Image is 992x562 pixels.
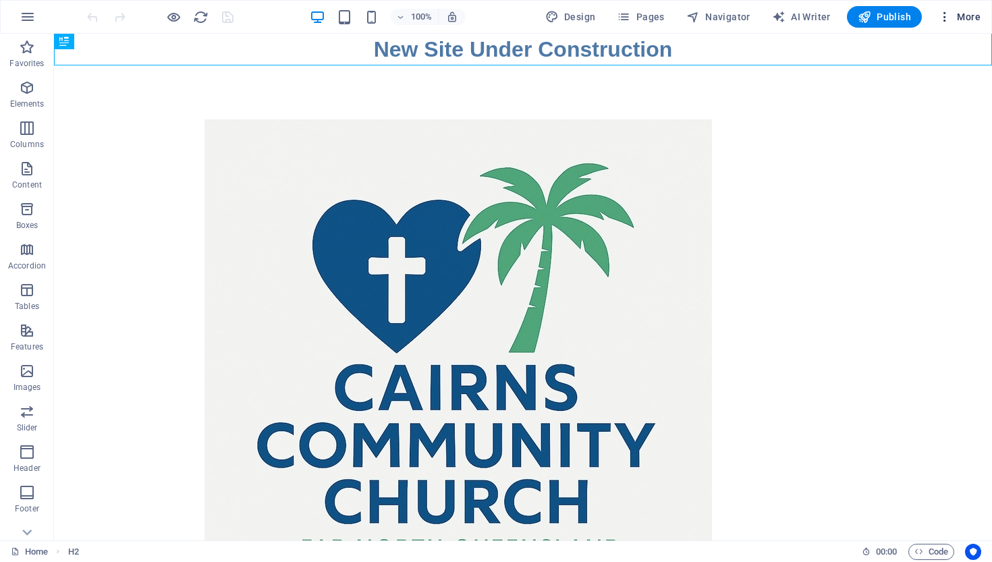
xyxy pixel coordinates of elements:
[17,422,38,433] p: Slider
[391,9,439,25] button: 100%
[611,6,669,28] button: Pages
[965,544,981,560] button: Usercentrics
[938,10,981,24] span: More
[908,544,954,560] button: Code
[15,301,39,312] p: Tables
[9,58,44,69] p: Favorites
[545,10,596,24] span: Design
[914,544,948,560] span: Code
[10,99,45,109] p: Elements
[540,6,601,28] button: Design
[446,11,458,23] i: On resize automatically adjust zoom level to fit chosen device.
[13,463,40,474] p: Header
[686,10,750,24] span: Navigator
[617,10,664,24] span: Pages
[858,10,911,24] span: Publish
[193,9,209,25] i: Reload page
[10,139,44,150] p: Columns
[15,503,39,514] p: Footer
[16,220,38,231] p: Boxes
[68,544,79,560] span: Click to select. Double-click to edit
[11,544,48,560] a: Click to cancel selection. Double-click to open Pages
[13,382,41,393] p: Images
[876,544,897,560] span: 00 00
[847,6,922,28] button: Publish
[772,10,831,24] span: AI Writer
[933,6,986,28] button: More
[767,6,836,28] button: AI Writer
[68,544,79,560] nav: breadcrumb
[8,260,46,271] p: Accordion
[11,341,43,352] p: Features
[192,9,209,25] button: reload
[681,6,756,28] button: Navigator
[862,544,898,560] h6: Session time
[885,546,887,557] span: :
[411,9,433,25] h6: 100%
[540,6,601,28] div: Design (Ctrl+Alt+Y)
[12,179,42,190] p: Content
[165,9,182,25] button: Click here to leave preview mode and continue editing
